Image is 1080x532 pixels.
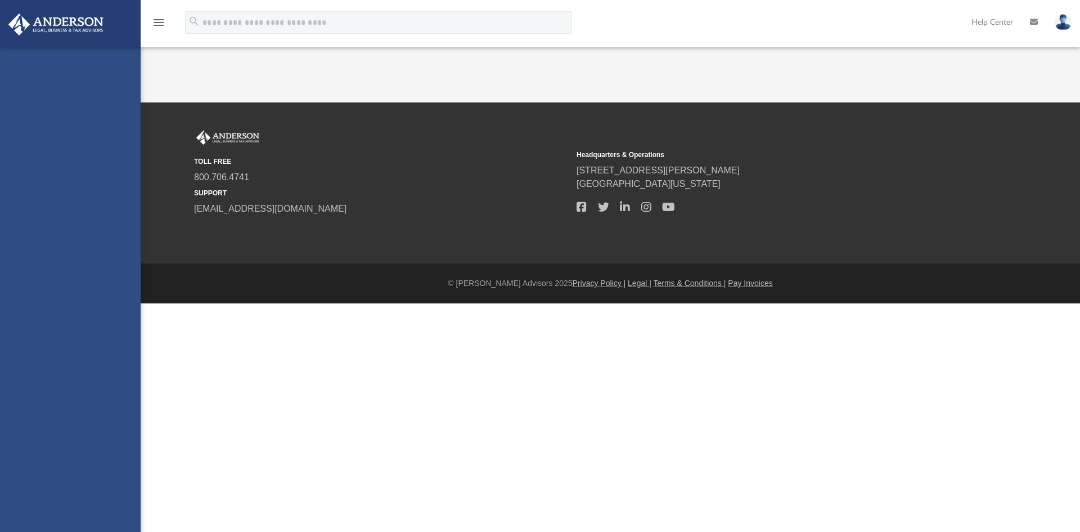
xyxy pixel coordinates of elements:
i: search [188,15,200,28]
img: Anderson Advisors Platinum Portal [5,14,107,35]
a: Pay Invoices [728,279,772,288]
div: © [PERSON_NAME] Advisors 2025 [141,278,1080,289]
a: [GEOGRAPHIC_DATA][US_STATE] [577,179,721,189]
a: [EMAIL_ADDRESS][DOMAIN_NAME] [194,204,346,213]
img: User Pic [1055,14,1072,30]
a: Legal | [628,279,651,288]
small: Headquarters & Operations [577,150,951,160]
a: menu [152,21,165,29]
i: menu [152,16,165,29]
small: SUPPORT [194,188,569,198]
small: TOLL FREE [194,157,569,167]
img: Anderson Advisors Platinum Portal [194,131,262,145]
a: Privacy Policy | [573,279,626,288]
a: 800.706.4741 [194,172,249,182]
a: Terms & Conditions | [654,279,726,288]
a: [STREET_ADDRESS][PERSON_NAME] [577,166,740,175]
